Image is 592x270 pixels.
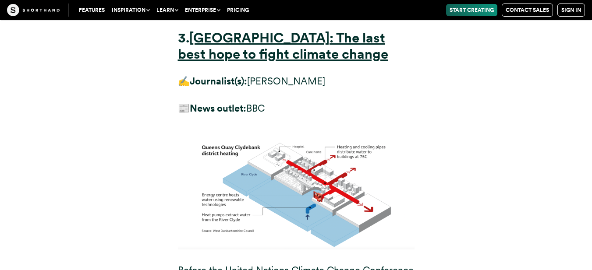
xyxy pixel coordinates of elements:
button: Inspiration [108,4,153,16]
a: Sign in [557,4,585,17]
a: Features [75,4,108,16]
img: The Craft [7,4,60,16]
strong: News outlet: [190,102,246,114]
img: Labelled diagram of the Queens Quay Clydebank district heating. [178,127,415,249]
button: Enterprise [181,4,223,16]
a: Start Creating [446,4,497,16]
a: Pricing [223,4,252,16]
strong: Journalist(s): [190,75,247,87]
p: 📰 BBC [178,100,415,116]
p: ✍️ [PERSON_NAME] [178,73,415,89]
a: [GEOGRAPHIC_DATA]: The last best hope to fight climate change [178,30,388,62]
a: Contact Sales [502,4,553,17]
button: Learn [153,4,181,16]
strong: 3. [178,30,189,46]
